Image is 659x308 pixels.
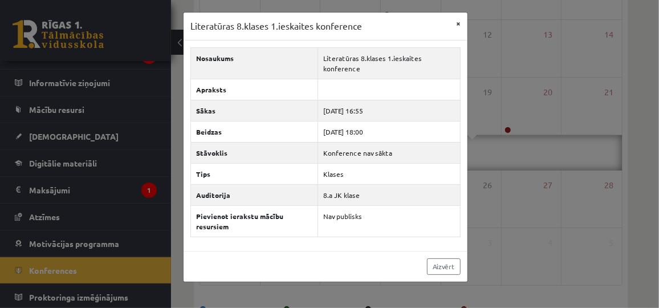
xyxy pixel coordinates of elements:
[318,163,461,184] td: Klases
[191,205,318,237] th: Pievienot ierakstu mācību resursiem
[191,184,318,205] th: Auditorija
[318,184,461,205] td: 8.a JK klase
[191,100,318,121] th: Sākas
[318,142,461,163] td: Konference nav sākta
[191,79,318,100] th: Apraksts
[191,47,318,79] th: Nosaukums
[191,142,318,163] th: Stāvoklis
[427,258,461,275] a: Aizvērt
[191,121,318,142] th: Beidzas
[191,163,318,184] th: Tips
[318,205,461,237] td: Nav publisks
[190,19,362,33] h3: Literatūras 8.klases 1.ieskaites konference
[318,47,461,79] td: Literatūras 8.klases 1.ieskaites konference
[449,13,467,34] button: ×
[318,100,461,121] td: [DATE] 16:55
[318,121,461,142] td: [DATE] 18:00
